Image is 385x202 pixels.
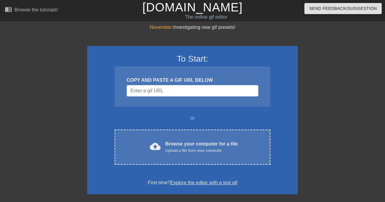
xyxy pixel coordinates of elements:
div: First time? [95,179,290,186]
span: Send Feedback/Suggestion [309,5,377,12]
div: COPY AND PASTE A GIF URL BELOW [127,77,258,84]
span: menu_book [5,6,12,13]
div: Browse your computer for a file [165,140,238,154]
a: Explore the editor with a test gif [170,180,237,185]
button: Send Feedback/Suggestion [304,3,382,14]
div: or [103,115,282,122]
h3: To Start: [95,54,290,64]
input: Username [127,85,258,96]
a: Browse the tutorials! [5,6,58,15]
span: November: [150,25,173,30]
div: Browse the tutorials! [14,7,58,12]
div: The online gif editor [131,14,281,21]
a: [DOMAIN_NAME] [142,1,242,14]
div: Upload a file from your computer [165,148,238,154]
span: cloud_upload [150,141,161,152]
div: Investigating new gif presets! [87,24,298,31]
